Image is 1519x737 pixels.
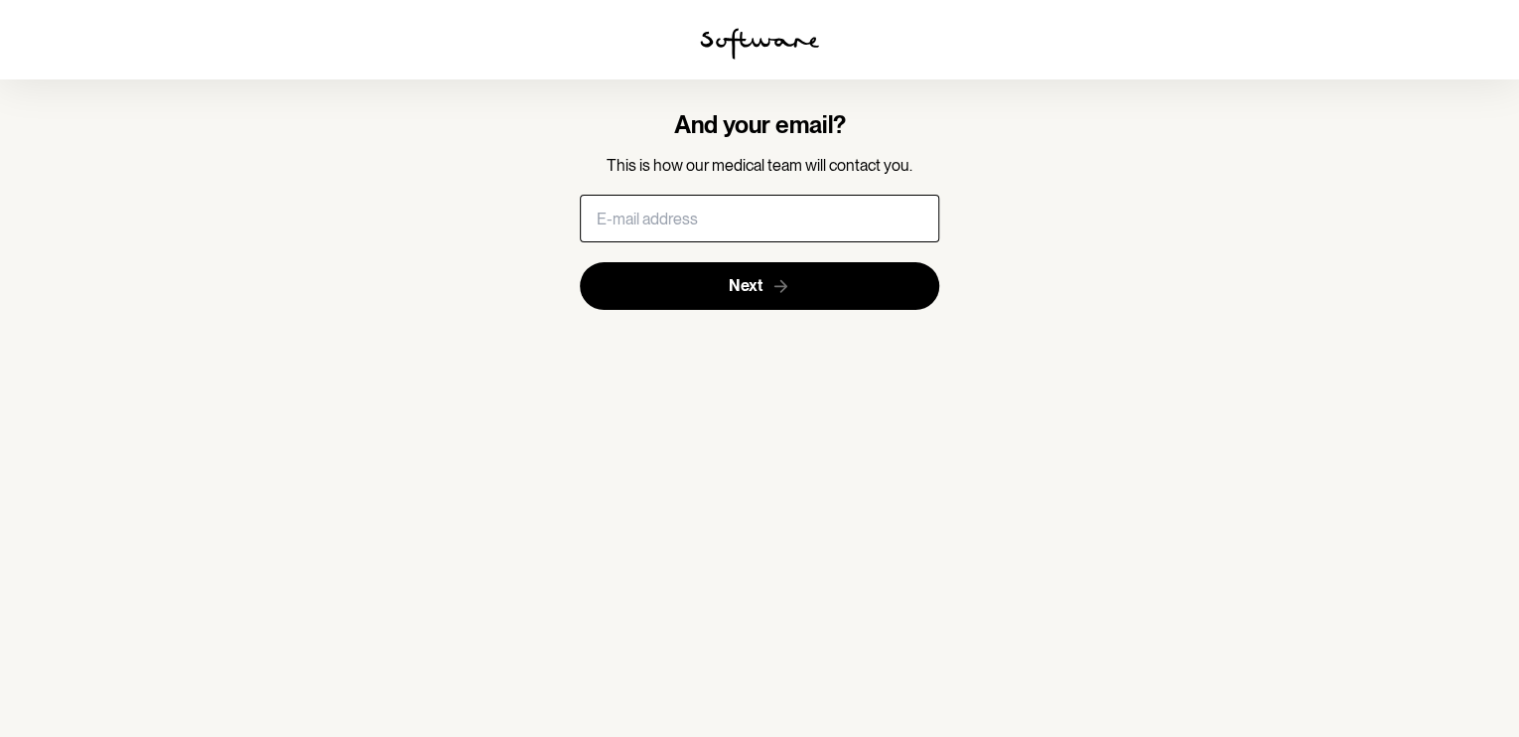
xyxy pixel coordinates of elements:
img: software logo [700,28,819,60]
input: E-mail address [580,195,940,242]
h4: And your email? [580,111,940,140]
button: Next [580,262,940,310]
span: Next [729,276,762,295]
p: This is how our medical team will contact you. [580,156,940,175]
